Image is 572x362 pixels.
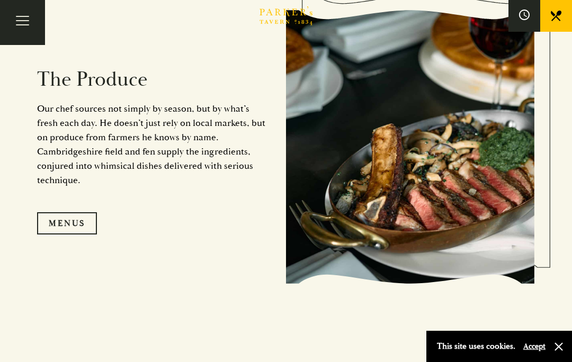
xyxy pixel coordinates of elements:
[37,68,270,92] h2: The Produce
[523,341,546,351] button: Accept
[37,102,270,187] p: Our chef sources not simply by season, but by what’s fresh each day. He doesn’t just rely on loca...
[553,341,564,352] button: Close and accept
[437,339,515,354] p: This site uses cookies.
[37,212,97,234] a: Menus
